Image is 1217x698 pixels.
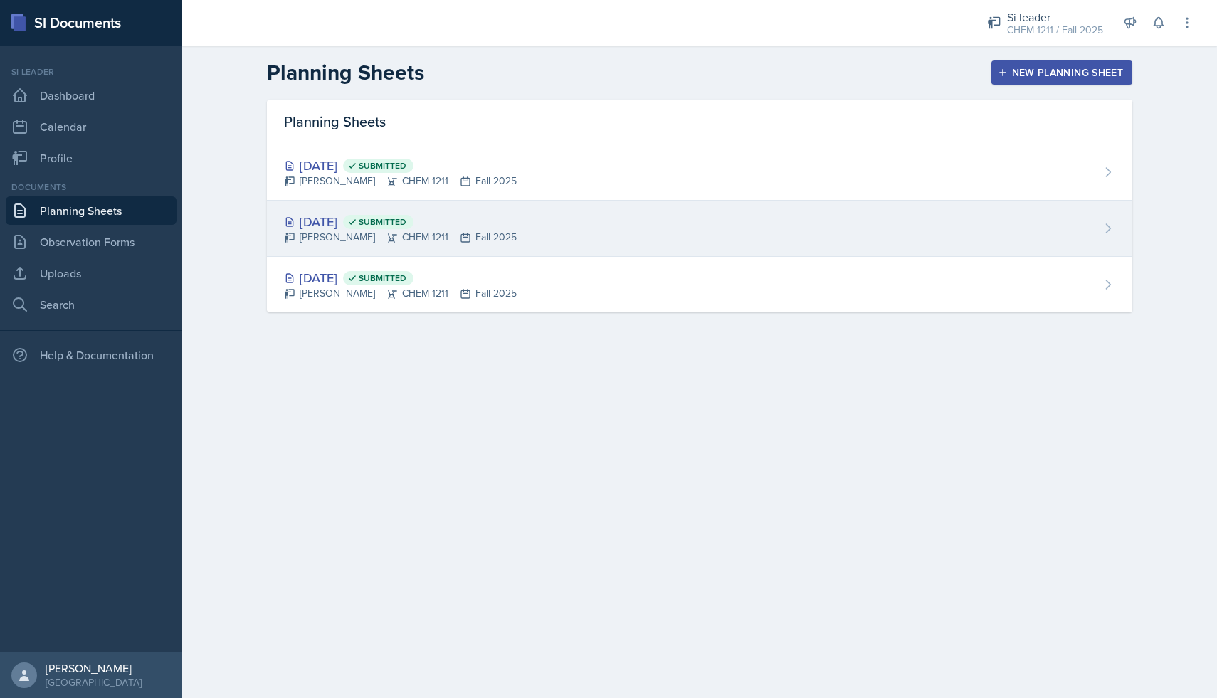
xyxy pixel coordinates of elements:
[46,661,142,675] div: [PERSON_NAME]
[6,290,177,319] a: Search
[46,675,142,689] div: [GEOGRAPHIC_DATA]
[267,257,1132,312] a: [DATE] Submitted [PERSON_NAME]CHEM 1211Fall 2025
[6,81,177,110] a: Dashboard
[267,60,424,85] h2: Planning Sheets
[267,100,1132,144] div: Planning Sheets
[6,196,177,225] a: Planning Sheets
[284,286,517,301] div: [PERSON_NAME] CHEM 1211 Fall 2025
[267,201,1132,257] a: [DATE] Submitted [PERSON_NAME]CHEM 1211Fall 2025
[359,160,406,171] span: Submitted
[6,341,177,369] div: Help & Documentation
[359,273,406,284] span: Submitted
[991,60,1132,85] button: New Planning Sheet
[1007,9,1103,26] div: Si leader
[6,65,177,78] div: Si leader
[6,228,177,256] a: Observation Forms
[6,112,177,141] a: Calendar
[359,216,406,228] span: Submitted
[284,212,517,231] div: [DATE]
[267,144,1132,201] a: [DATE] Submitted [PERSON_NAME]CHEM 1211Fall 2025
[284,230,517,245] div: [PERSON_NAME] CHEM 1211 Fall 2025
[6,259,177,287] a: Uploads
[6,181,177,194] div: Documents
[6,144,177,172] a: Profile
[1001,67,1123,78] div: New Planning Sheet
[284,174,517,189] div: [PERSON_NAME] CHEM 1211 Fall 2025
[284,156,517,175] div: [DATE]
[284,268,517,287] div: [DATE]
[1007,23,1103,38] div: CHEM 1211 / Fall 2025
